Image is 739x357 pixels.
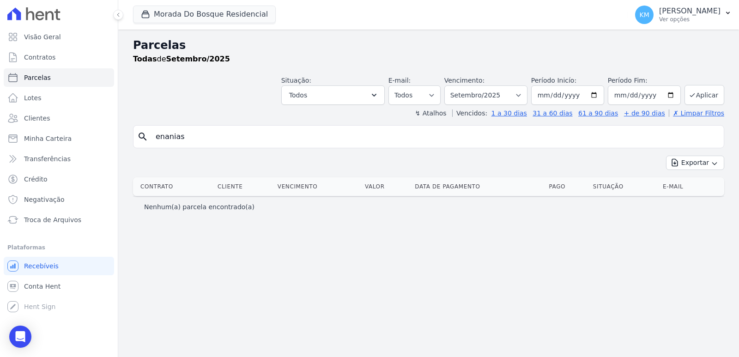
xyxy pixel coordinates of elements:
[452,109,487,117] label: Vencidos:
[144,202,254,212] p: Nenhum(a) parcela encontrado(a)
[444,77,485,84] label: Vencimento:
[589,177,659,196] th: Situação
[4,109,114,127] a: Clientes
[24,282,61,291] span: Conta Hent
[7,242,110,253] div: Plataformas
[24,53,55,62] span: Contratos
[133,37,724,54] h2: Parcelas
[639,12,649,18] span: KM
[491,109,527,117] a: 1 a 30 dias
[545,177,589,196] th: Pago
[4,277,114,296] a: Conta Hent
[415,109,446,117] label: ↯ Atalhos
[24,73,51,82] span: Parcelas
[166,54,230,63] strong: Setembro/2025
[411,177,545,196] th: Data de Pagamento
[4,129,114,148] a: Minha Carteira
[133,6,276,23] button: Morada Do Bosque Residencial
[281,85,385,105] button: Todos
[531,77,576,84] label: Período Inicío:
[4,150,114,168] a: Transferências
[133,177,214,196] th: Contrato
[24,261,59,271] span: Recebíveis
[4,89,114,107] a: Lotes
[24,114,50,123] span: Clientes
[137,131,148,142] i: search
[4,48,114,67] a: Contratos
[133,54,230,65] p: de
[4,211,114,229] a: Troca de Arquivos
[274,177,361,196] th: Vencimento
[4,68,114,87] a: Parcelas
[4,190,114,209] a: Negativação
[578,109,618,117] a: 61 a 90 dias
[659,177,710,196] th: E-mail
[628,2,739,28] button: KM [PERSON_NAME] Ver opções
[24,32,61,42] span: Visão Geral
[289,90,307,101] span: Todos
[608,76,681,85] label: Período Fim:
[214,177,274,196] th: Cliente
[24,215,81,224] span: Troca de Arquivos
[388,77,411,84] label: E-mail:
[24,154,71,163] span: Transferências
[24,175,48,184] span: Crédito
[533,109,572,117] a: 31 a 60 dias
[684,85,724,105] button: Aplicar
[24,134,72,143] span: Minha Carteira
[133,54,157,63] strong: Todas
[4,170,114,188] a: Crédito
[24,195,65,204] span: Negativação
[659,6,721,16] p: [PERSON_NAME]
[624,109,665,117] a: + de 90 dias
[150,127,720,146] input: Buscar por nome do lote ou do cliente
[4,257,114,275] a: Recebíveis
[24,93,42,103] span: Lotes
[659,16,721,23] p: Ver opções
[361,177,411,196] th: Valor
[9,326,31,348] div: Open Intercom Messenger
[666,156,724,170] button: Exportar
[669,109,724,117] a: ✗ Limpar Filtros
[4,28,114,46] a: Visão Geral
[281,77,311,84] label: Situação:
